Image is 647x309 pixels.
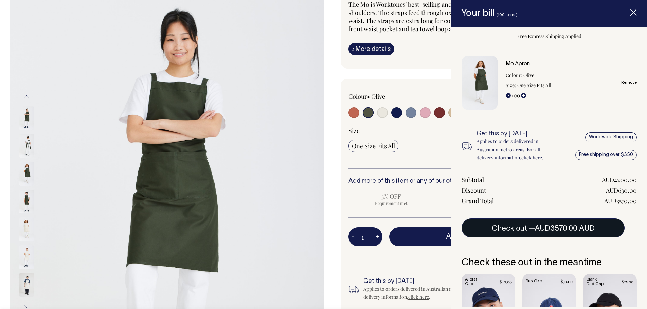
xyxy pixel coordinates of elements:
[19,273,34,297] img: natural
[352,192,431,200] span: 5% OFF
[521,93,526,98] button: +
[348,178,616,185] h6: Add more of this item or any of our other to save
[367,92,370,100] span: •
[19,190,34,213] img: olive
[363,278,495,285] h6: Get this by [DATE]
[477,131,557,137] h6: Get this by [DATE]
[348,92,455,100] div: Colour
[462,218,625,237] button: Check out —AUD3570.00 AUD
[348,0,613,33] span: The Mo is Worktones' best-selling and longest-serving apron. It's a bib-style, worn over the shou...
[521,154,542,161] a: click here
[496,13,518,17] span: (100 items)
[408,294,429,300] a: click here
[352,142,395,150] span: One Size Fits All
[21,89,32,104] button: Previous
[446,233,479,240] span: Add to bill
[506,93,511,98] button: -
[506,81,516,90] dt: Size:
[19,162,34,186] img: olive
[602,176,637,184] div: AUD4200.00
[517,33,581,39] span: Free Express Shipping Applied
[442,200,520,206] span: Requirement met
[535,225,595,232] span: AUD3570.00 AUD
[19,134,34,158] img: olive
[462,186,486,194] div: Discount
[523,71,534,79] dd: Olive
[506,71,522,79] dt: Colour:
[621,80,637,85] a: Remove
[363,285,495,301] div: Applies to orders delivered in Australian metro areas. For all delivery information, .
[371,92,385,100] label: Olive
[462,176,484,184] div: Subtotal
[19,245,34,269] img: natural
[348,230,358,244] button: -
[372,230,382,244] button: +
[517,81,551,90] dd: One Size Fits All
[477,137,557,162] p: Applies to orders delivered in Australian metro areas. For all delivery information, .
[352,200,431,206] span: Requirement met
[348,140,398,152] input: One Size Fits All
[389,227,616,246] button: Add to bill —AUD42.00AUD35.70
[506,62,530,66] a: Mo Apron
[604,197,637,205] div: AUD3570.00
[462,258,637,268] h6: Check these out in the meantime
[442,192,520,200] span: 10% OFF
[462,197,494,205] div: Grand Total
[606,186,637,194] div: AUD630.00
[352,45,354,52] span: i
[19,106,34,130] img: olive
[348,190,434,208] input: 5% OFF Requirement met
[348,127,616,135] div: Size
[462,56,498,110] img: Mo Apron
[389,250,616,258] span: Free Express Shipping Applied
[19,217,34,241] img: natural
[438,190,524,208] input: 10% OFF Requirement met
[348,43,394,55] a: iMore details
